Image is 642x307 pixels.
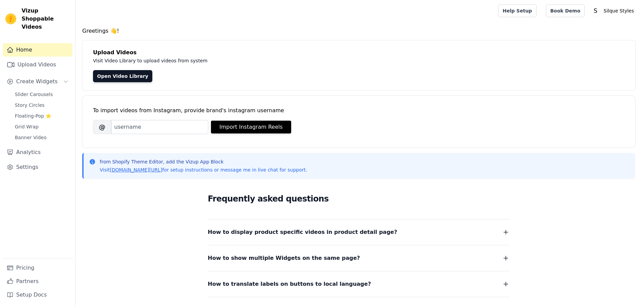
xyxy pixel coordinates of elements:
[208,192,510,206] h2: Frequently asked questions
[15,123,38,130] span: Grid Wrap
[208,279,371,289] span: How to translate labels on buttons to local language?
[111,120,208,134] input: username
[3,261,72,275] a: Pricing
[15,102,44,109] span: Story Circles
[3,275,72,288] a: Partners
[93,70,152,82] a: Open Video Library
[100,166,307,173] p: Visit for setup instructions or message me in live chat for support.
[590,5,637,17] button: S Silque Styles
[22,7,70,31] span: Vizup Shoppable Videos
[3,75,72,88] button: Create Widgets
[82,27,635,35] h4: Greetings 👋!
[16,78,58,86] span: Create Widgets
[3,43,72,57] a: Home
[11,100,72,110] a: Story Circles
[3,58,72,71] a: Upload Videos
[93,49,624,57] h4: Upload Videos
[15,134,47,141] span: Banner Video
[3,146,72,159] a: Analytics
[208,279,510,289] button: How to translate labels on buttons to local language?
[11,90,72,99] a: Slider Carousels
[5,13,16,24] img: Vizup
[601,5,637,17] p: Silque Styles
[93,57,395,65] p: Visit Video Library to upload videos from system
[3,160,72,174] a: Settings
[15,91,53,98] span: Slider Carousels
[110,167,162,173] a: [DOMAIN_NAME][URL]
[15,113,51,119] span: Floating-Pop ⭐
[208,227,397,237] span: How to display product specific videos in product detail page?
[93,120,111,134] span: @
[208,253,360,263] span: How to show multiple Widgets on the same page?
[100,158,307,165] p: from Shopify Theme Editor, add the Vizup App Block
[11,122,72,131] a: Grid Wrap
[11,111,72,121] a: Floating-Pop ⭐
[93,106,624,115] div: To import videos from Instagram, provide brand's instagram username
[211,121,291,133] button: Import Instagram Reels
[208,253,510,263] button: How to show multiple Widgets on the same page?
[11,133,72,142] a: Banner Video
[546,4,585,17] a: Book Demo
[3,288,72,302] a: Setup Docs
[208,227,510,237] button: How to display product specific videos in product detail page?
[498,4,536,17] a: Help Setup
[594,7,598,14] text: S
